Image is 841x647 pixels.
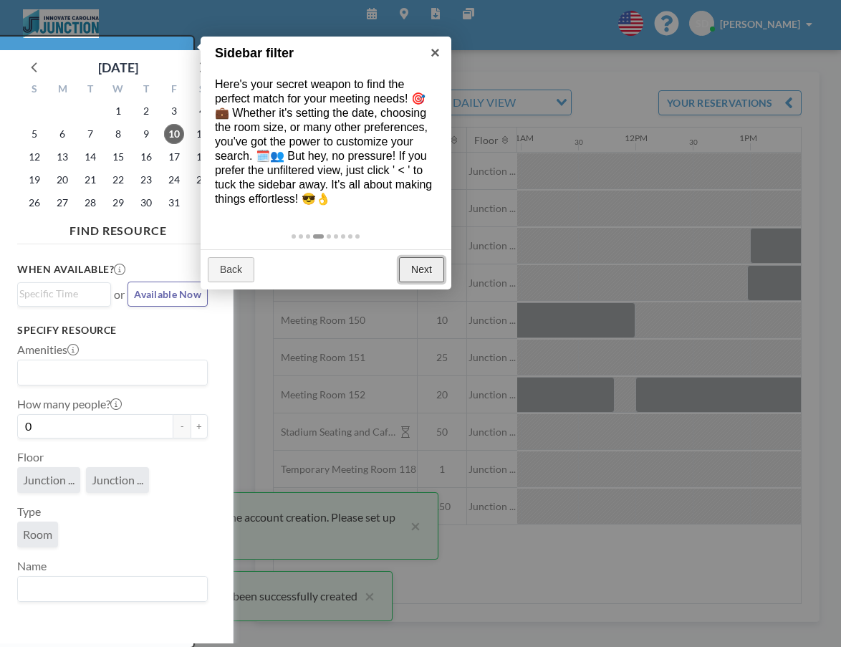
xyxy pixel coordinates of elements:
h1: Sidebar filter [215,44,415,63]
a: Next [399,257,444,283]
a: Back [208,257,254,283]
a: × [419,37,451,69]
button: + [191,414,208,438]
div: Here's your secret weapon to find the perfect match for your meeting needs! 🎯💼 Whether it's setti... [201,63,451,221]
